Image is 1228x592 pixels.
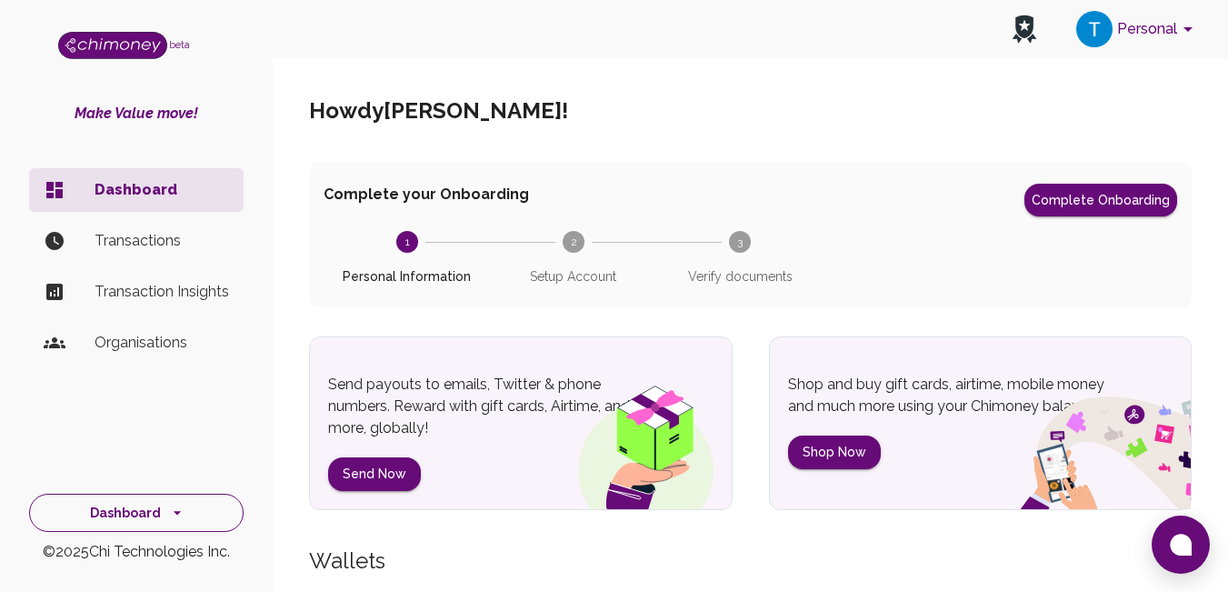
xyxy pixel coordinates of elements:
p: Transactions [95,230,229,252]
h5: Wallets [309,547,1192,576]
p: Transaction Insights [95,281,229,303]
text: 2 [570,236,576,248]
button: Open chat window [1152,516,1210,574]
span: Personal Information [331,267,483,286]
span: beta [169,39,190,50]
img: avatar [1076,11,1113,47]
p: Send payouts to emails, Twitter & phone numbers. Reward with gift cards, Airtime, and more, globa... [328,374,649,439]
button: Shop Now [788,436,881,469]
p: Organisations [95,332,229,354]
button: Dashboard [29,494,244,533]
img: social spend [973,376,1191,509]
button: Send Now [328,457,421,491]
button: account of current user [1069,5,1206,53]
p: Dashboard [95,179,229,201]
text: 3 [737,236,743,248]
span: Setup Account [497,267,649,286]
span: Verify documents [664,267,816,286]
img: gift box [545,373,732,509]
img: Logo [58,32,167,59]
span: Complete your Onboarding [324,184,529,216]
p: Shop and buy gift cards, airtime, mobile money and much more using your Chimoney balance! [788,374,1109,417]
h5: Howdy [PERSON_NAME] ! [309,96,568,125]
button: Complete Onboarding [1024,184,1177,216]
text: 1 [404,236,409,248]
